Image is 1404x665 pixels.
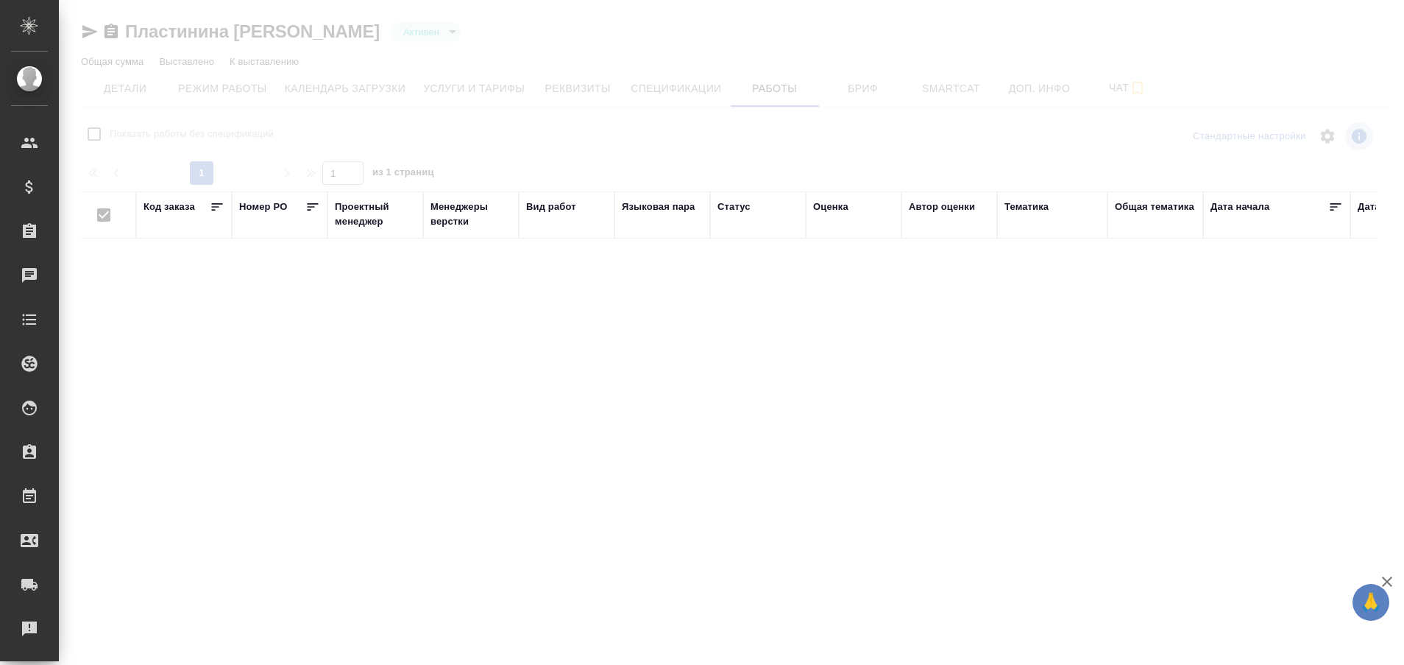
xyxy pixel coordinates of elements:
div: Код заказа [143,200,195,214]
div: Оценка [813,200,848,214]
button: 🙏 [1352,584,1389,621]
span: 🙏 [1358,587,1383,618]
div: Дата начала [1210,200,1269,214]
div: Номер PO [239,200,287,214]
div: Общая тематика [1115,200,1194,214]
div: Проектный менеджер [335,200,416,229]
div: Автор оценки [909,200,975,214]
div: Вид работ [526,200,576,214]
div: Статус [717,200,751,214]
div: Менеджеры верстки [430,200,511,229]
div: Тематика [1004,200,1049,214]
div: Языковая пара [622,200,695,214]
